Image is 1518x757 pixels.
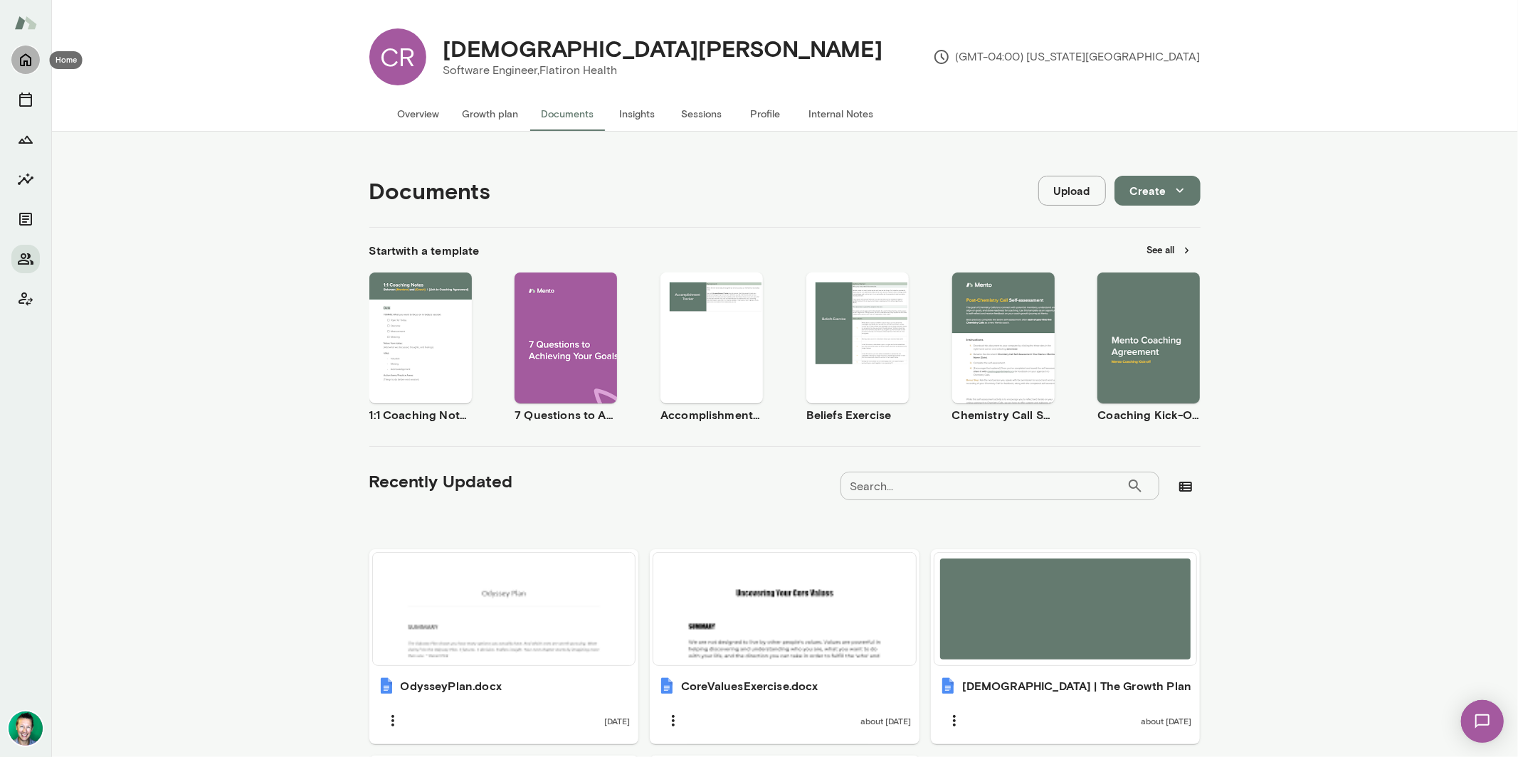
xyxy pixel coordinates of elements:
button: Internal Notes [798,97,885,131]
span: about [DATE] [1141,715,1191,726]
div: Home [50,51,83,69]
h6: Coaching Kick-Off | Coaching Agreement [1097,406,1200,423]
img: CoreValuesExercise.docx [658,677,675,694]
button: Sessions [11,85,40,114]
span: about [DATE] [860,715,911,726]
button: Insights [606,97,670,131]
button: Growth Plan [11,125,40,154]
button: See all [1139,239,1201,261]
h6: OdysseyPlan.docx [401,677,502,694]
img: Brian Lawrence [9,711,43,746]
h5: Recently Updated [369,470,513,492]
h6: Start with a template [369,242,480,259]
h6: Accomplishment Tracker [660,406,763,423]
button: Overview [386,97,451,131]
button: Insights [11,165,40,194]
button: Client app [11,285,40,313]
img: Mento [14,9,37,36]
img: OdysseyPlan.docx [378,677,395,694]
img: Christian | The Growth Plan [939,677,956,694]
p: (GMT-04:00) [US_STATE][GEOGRAPHIC_DATA] [933,48,1201,65]
button: Growth plan [451,97,530,131]
h6: CoreValuesExercise.docx [681,677,818,694]
button: Upload [1038,176,1106,206]
h6: Beliefs Exercise [806,406,909,423]
button: Create [1114,176,1201,206]
div: CR [369,28,426,85]
button: Home [11,46,40,74]
span: [DATE] [604,715,630,726]
h6: Chemistry Call Self-Assessment [Coaches only] [952,406,1055,423]
h4: [DEMOGRAPHIC_DATA][PERSON_NAME] [443,35,883,62]
h4: Documents [369,177,491,204]
button: Profile [734,97,798,131]
h6: [DEMOGRAPHIC_DATA] | The Growth Plan [962,677,1191,694]
button: Documents [11,205,40,233]
button: Members [11,245,40,273]
button: Documents [530,97,606,131]
button: Sessions [670,97,734,131]
p: Software Engineer, Flatiron Health [443,62,883,79]
h6: 7 Questions to Achieving Your Goals [515,406,617,423]
h6: 1:1 Coaching Notes [369,406,472,423]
